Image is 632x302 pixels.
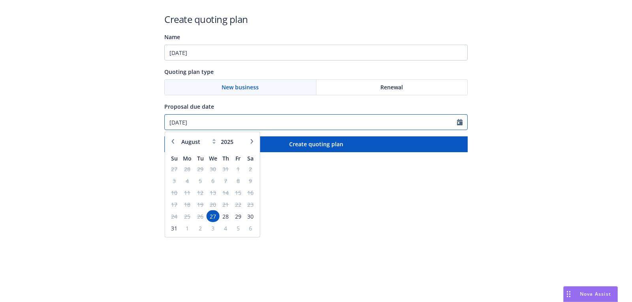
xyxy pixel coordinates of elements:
[220,198,232,210] td: 21
[207,164,219,174] span: 30
[232,198,244,210] td: 22
[247,154,254,162] span: Sa
[232,163,244,175] td: 1
[222,83,259,91] span: New business
[181,164,193,174] span: 28
[207,210,220,222] td: 27
[169,223,180,233] span: 31
[232,175,244,187] td: 8
[195,199,205,209] span: 19
[244,210,256,222] td: 30
[245,199,256,209] span: 23
[233,187,243,197] span: 15
[220,210,232,222] td: 28
[244,163,256,175] td: 2
[181,211,193,221] span: 25
[235,154,241,162] span: Fr
[222,154,229,162] span: Th
[233,223,243,233] span: 5
[169,176,180,185] span: 3
[181,187,194,198] td: 11
[207,163,220,175] td: 30
[194,210,206,222] td: 26
[171,154,178,162] span: Su
[232,222,244,234] td: 5
[168,210,181,222] td: 24
[457,119,463,125] svg: Calendar
[183,154,192,162] span: Mo
[181,210,194,222] td: 25
[194,187,206,198] td: 12
[164,103,214,110] span: Proposal due date
[194,198,206,210] td: 19
[164,136,468,152] button: Create quoting plan
[220,199,231,209] span: 21
[169,199,180,209] span: 17
[194,175,206,187] td: 5
[245,223,256,233] span: 6
[233,211,243,221] span: 29
[165,115,457,130] input: MM/DD/YYYY
[207,187,219,197] span: 13
[232,210,244,222] td: 29
[164,33,180,41] span: Name
[168,198,181,210] td: 17
[181,175,194,187] td: 4
[164,45,468,60] input: Quoting plan name
[564,287,574,302] div: Drag to move
[220,211,231,221] span: 28
[169,164,180,174] span: 27
[207,198,220,210] td: 20
[197,154,204,162] span: Tu
[244,187,256,198] td: 16
[220,176,231,185] span: 7
[220,164,231,174] span: 31
[181,187,193,197] span: 11
[168,187,181,198] td: 10
[233,164,243,174] span: 1
[209,154,217,162] span: We
[181,222,194,234] td: 1
[220,163,232,175] td: 31
[195,176,205,185] span: 5
[289,140,343,148] span: Create quoting plan
[207,187,220,198] td: 13
[195,187,205,197] span: 12
[244,175,256,187] td: 9
[168,222,181,234] td: 31
[181,199,193,209] span: 18
[232,187,244,198] td: 15
[169,211,180,221] span: 24
[563,286,618,302] button: Nova Assist
[164,13,468,26] h1: Create quoting plan
[207,223,219,233] span: 3
[195,223,205,233] span: 2
[195,211,205,221] span: 26
[220,187,232,198] td: 14
[244,222,256,234] td: 6
[220,222,232,234] td: 4
[168,175,181,187] td: 3
[245,211,256,221] span: 30
[181,176,193,185] span: 4
[580,291,611,297] span: Nova Assist
[380,83,403,91] span: Renewal
[245,187,256,197] span: 16
[195,164,205,174] span: 29
[220,175,232,187] td: 7
[233,199,243,209] span: 22
[194,163,206,175] td: 29
[181,223,193,233] span: 1
[233,176,243,185] span: 8
[207,211,219,221] span: 27
[220,187,231,197] span: 14
[245,176,256,185] span: 9
[245,164,256,174] span: 2
[220,223,231,233] span: 4
[164,68,214,75] span: Quoting plan type
[207,199,219,209] span: 20
[181,163,194,175] td: 28
[194,222,206,234] td: 2
[207,222,220,234] td: 3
